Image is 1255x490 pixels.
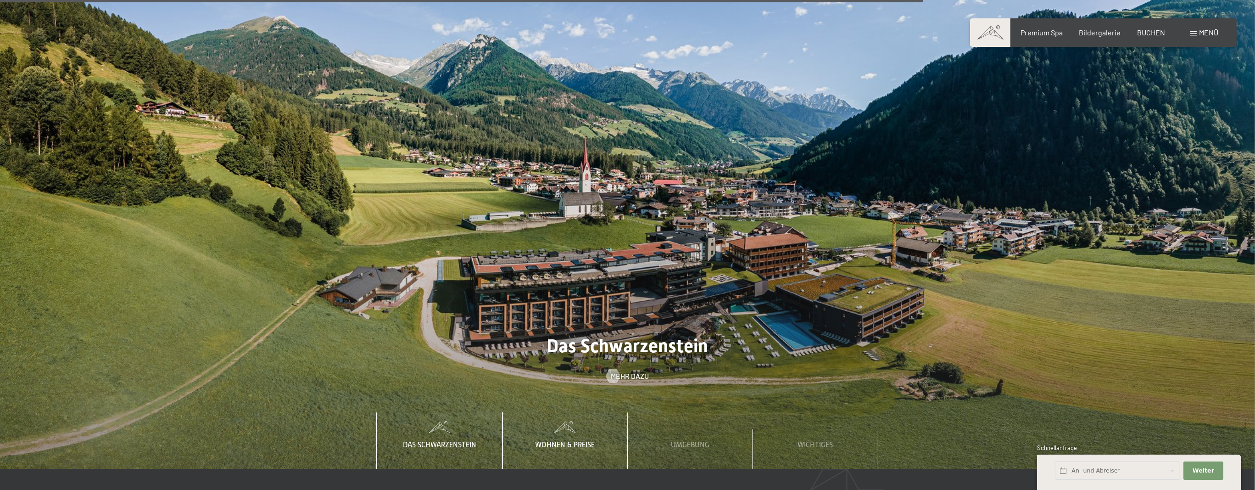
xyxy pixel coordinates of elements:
a: Mehr dazu [606,371,649,381]
span: Wichtiges [798,441,833,449]
span: Das Schwarzenstein [547,335,708,357]
span: Schnellanfrage [1037,444,1077,451]
a: Premium Spa [1021,28,1063,37]
span: Umgebung [671,441,709,449]
span: Menü [1199,28,1218,37]
span: Mehr dazu [611,371,649,381]
span: Weiter [1193,467,1214,475]
span: Das Schwarzenstein [403,441,476,449]
a: BUCHEN [1137,28,1165,37]
span: Wohnen & Preise [535,441,595,449]
button: Weiter [1183,462,1223,480]
a: Bildergalerie [1079,28,1121,37]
